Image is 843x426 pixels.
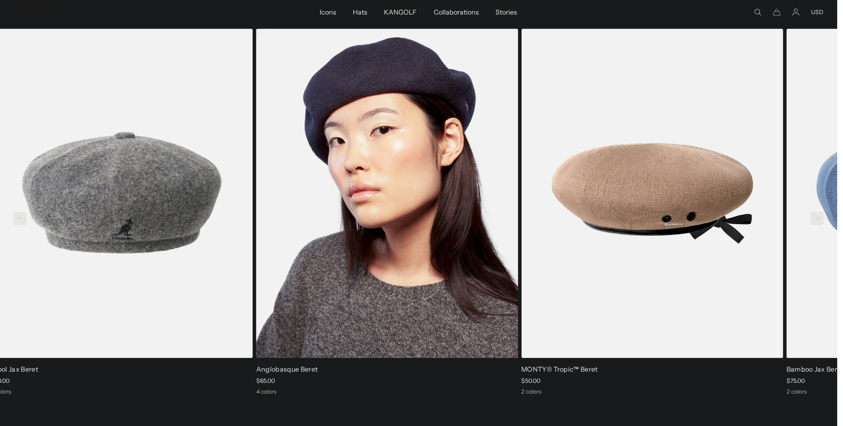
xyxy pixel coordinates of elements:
[256,377,275,384] span: $65.00
[256,388,518,395] div: 4 colors
[521,365,598,373] a: MONTY® Tropic™ Beret
[521,377,540,384] span: $50.00
[521,29,783,358] img: MONTY® Tropic™ Beret
[521,388,783,395] div: 2 colors
[253,29,518,395] div: 2 of 5
[811,8,824,16] button: USD
[786,377,804,384] span: $75.00
[13,9,212,15] a: Kangol
[773,8,780,16] button: Cart
[256,365,318,373] a: Anglobasque Beret
[518,29,783,395] div: 3 of 5
[754,8,761,16] summary: Search here
[256,29,518,358] img: Anglobasque Beret
[792,8,799,16] a: Account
